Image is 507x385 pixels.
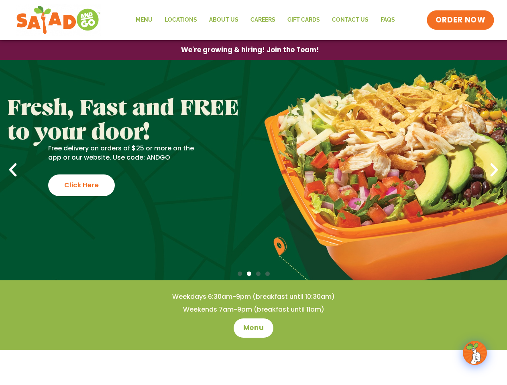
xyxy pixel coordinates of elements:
a: Menu [234,318,273,338]
span: ORDER NOW [436,15,485,25]
div: Previous slide [4,161,22,179]
span: Menu [243,323,264,333]
span: Go to slide 4 [265,272,270,276]
div: Click Here [48,174,115,196]
img: new-SAG-logo-768×292 [16,4,101,36]
span: We're growing & hiring! Join the Team! [181,47,319,53]
a: Careers [244,11,281,29]
a: Locations [159,11,203,29]
img: wpChatIcon [464,342,486,364]
h4: Weekends 7am-9pm (breakfast until 11am) [16,305,491,314]
p: Free delivery on orders of $25 or more on the app or our website. Use code: ANDGO [48,144,200,162]
h4: Weekdays 6:30am-9pm (breakfast until 10:30am) [16,292,491,301]
a: FAQs [375,11,401,29]
a: Contact Us [326,11,375,29]
span: Go to slide 3 [256,272,261,276]
a: We're growing & hiring! Join the Team! [169,41,331,59]
a: GIFT CARDS [281,11,326,29]
span: Go to slide 1 [238,272,242,276]
a: Menu [130,11,159,29]
nav: Menu [130,11,401,29]
span: Go to slide 2 [247,272,251,276]
a: ORDER NOW [427,10,494,30]
div: Next slide [485,161,503,179]
a: About Us [203,11,244,29]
